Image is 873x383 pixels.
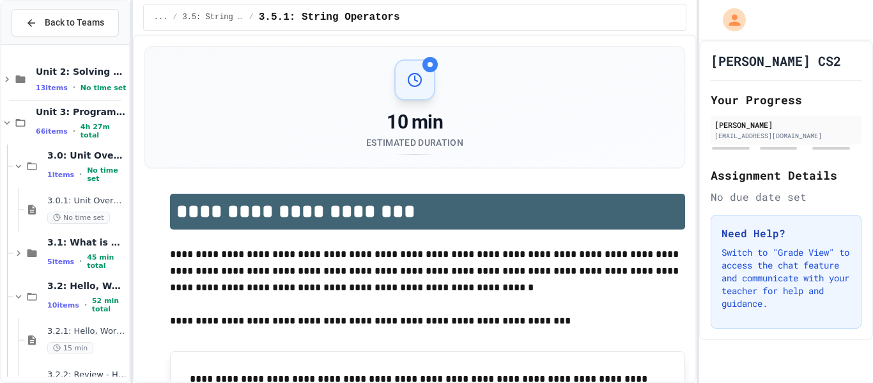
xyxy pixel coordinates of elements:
[73,82,75,93] span: •
[36,127,68,136] span: 66 items
[79,256,82,267] span: •
[47,342,93,354] span: 15 min
[36,106,127,118] span: Unit 3: Programming with Python
[92,297,127,313] span: 52 min total
[12,9,119,36] button: Back to Teams
[36,84,68,92] span: 13 items
[259,10,400,25] span: 3.5.1: String Operators
[366,136,463,149] div: Estimated Duration
[722,226,851,241] h3: Need Help?
[84,300,87,310] span: •
[366,111,463,134] div: 10 min
[45,16,104,29] span: Back to Teams
[81,84,127,92] span: No time set
[47,301,79,309] span: 10 items
[715,119,858,130] div: [PERSON_NAME]
[47,326,127,337] span: 3.2.1: Hello, World!
[715,131,858,141] div: [EMAIL_ADDRESS][DOMAIN_NAME]
[249,12,254,22] span: /
[183,12,244,22] span: 3.5: String Operators
[47,237,127,248] span: 3.1: What is Code?
[79,169,82,180] span: •
[154,12,168,22] span: ...
[711,189,861,205] div: No due date set
[73,126,75,136] span: •
[47,196,127,207] span: 3.0.1: Unit Overview
[711,166,861,184] h2: Assignment Details
[709,5,749,35] div: My Account
[47,280,127,292] span: 3.2: Hello, World!
[47,258,74,266] span: 5 items
[711,52,841,70] h1: [PERSON_NAME] CS2
[711,91,861,109] h2: Your Progress
[87,253,127,270] span: 45 min total
[36,66,127,77] span: Unit 2: Solving Problems in Computer Science
[47,212,110,224] span: No time set
[47,171,74,179] span: 1 items
[87,166,127,183] span: No time set
[722,246,851,310] p: Switch to "Grade View" to access the chat feature and communicate with your teacher for help and ...
[81,123,127,139] span: 4h 27m total
[173,12,177,22] span: /
[47,370,127,380] span: 3.2.2: Review - Hello, World!
[47,150,127,161] span: 3.0: Unit Overview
